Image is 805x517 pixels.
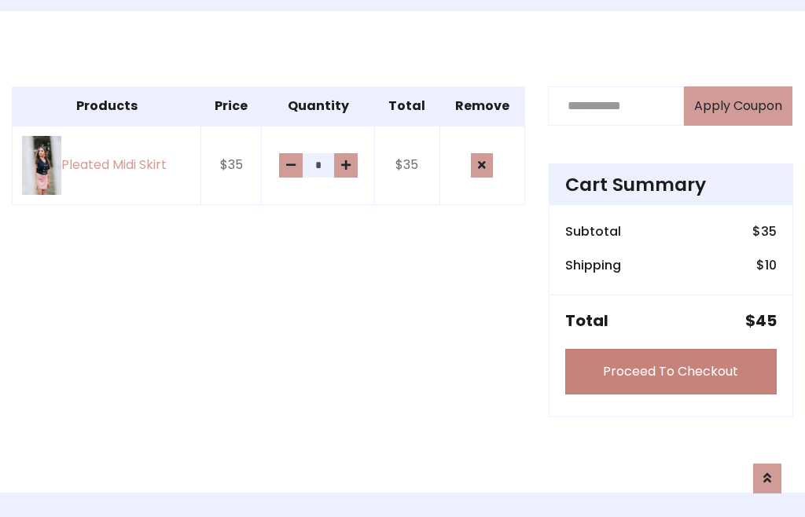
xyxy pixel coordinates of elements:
[22,136,191,195] a: Pleated Midi Skirt
[752,224,777,239] h6: $
[565,224,621,239] h6: Subtotal
[761,222,777,240] span: 35
[756,258,777,273] h6: $
[262,86,375,126] th: Quantity
[565,349,777,394] a: Proceed To Checkout
[374,126,439,205] td: $35
[684,86,792,126] button: Apply Coupon
[201,86,262,126] th: Price
[201,126,262,205] td: $35
[565,311,608,330] h5: Total
[374,86,439,126] th: Total
[565,174,777,196] h4: Cart Summary
[13,86,201,126] th: Products
[439,86,524,126] th: Remove
[755,310,777,332] span: 45
[745,311,777,330] h5: $
[565,258,621,273] h6: Shipping
[765,256,777,274] span: 10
